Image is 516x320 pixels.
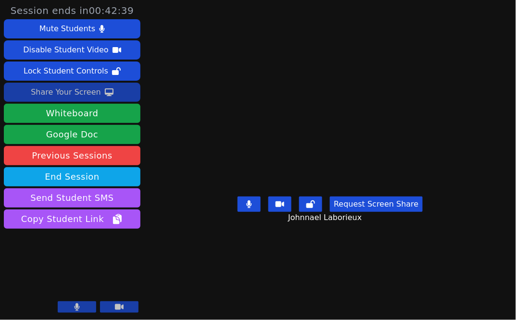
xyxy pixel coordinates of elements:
[4,19,140,38] button: Mute Students
[4,188,140,208] button: Send Student SMS
[330,197,422,212] button: Request Screen Share
[4,83,140,102] button: Share Your Screen
[4,62,140,81] button: Lock Student Controls
[39,21,95,37] div: Mute Students
[11,4,134,17] span: Session ends in
[21,212,123,226] span: Copy Student Link
[31,85,101,100] div: Share Your Screen
[4,104,140,123] button: Whiteboard
[23,42,108,58] div: Disable Student Video
[24,63,108,79] div: Lock Student Controls
[89,5,134,16] time: 00:42:39
[4,146,140,165] a: Previous Sessions
[4,209,140,229] button: Copy Student Link
[4,125,140,144] a: Google Doc
[288,212,364,223] span: Johnnael Laborieux
[4,40,140,60] button: Disable Student Video
[4,167,140,186] button: End Session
